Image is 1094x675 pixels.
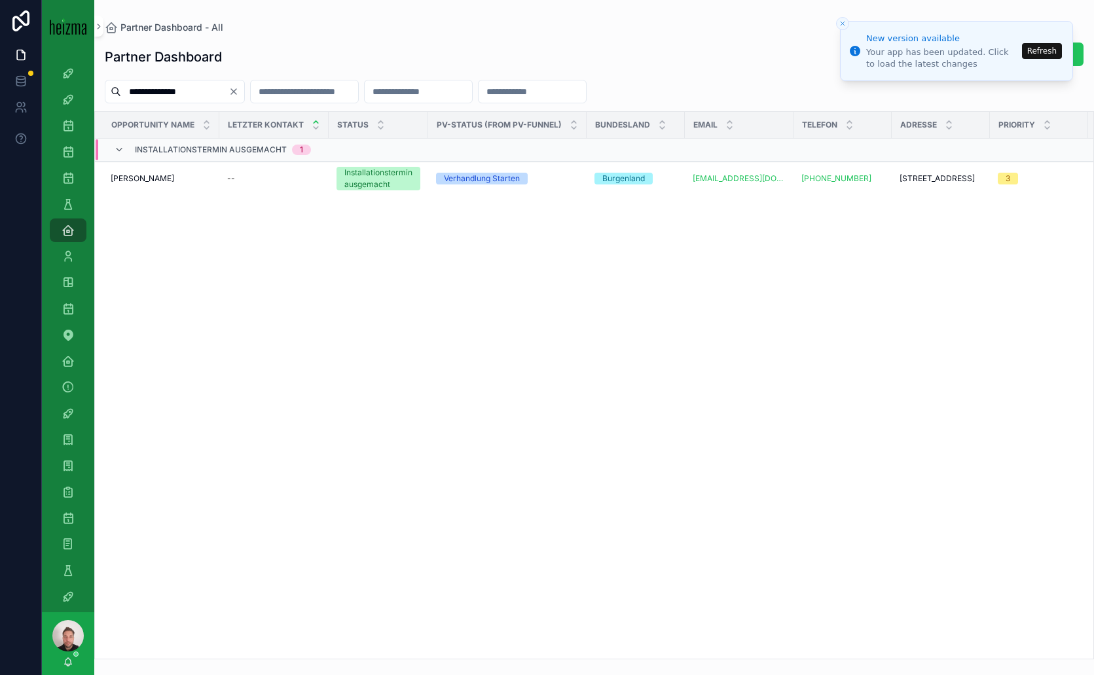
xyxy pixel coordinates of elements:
div: 3 [1006,173,1010,184]
span: Email [693,120,718,130]
a: [STREET_ADDRESS] [900,173,982,184]
span: Priority [998,120,1035,130]
a: [PHONE_NUMBER] [801,173,871,184]
a: Burgenland [594,173,677,184]
span: Adresse [900,120,937,130]
span: [PERSON_NAME] [111,173,174,184]
a: [EMAIL_ADDRESS][DOMAIN_NAME] [693,173,786,184]
a: -- [227,173,321,184]
button: Clear [228,86,244,97]
div: Installationstermin ausgemacht [344,167,412,190]
h1: Partner Dashboard [105,48,222,66]
a: Installationstermin ausgemacht [337,167,420,190]
div: Burgenland [602,173,645,184]
div: Verhandlung Starten [444,173,520,184]
img: App logo [50,18,86,35]
button: Refresh [1022,43,1062,59]
a: Verhandlung Starten [436,173,579,184]
a: [PHONE_NUMBER] [801,173,884,184]
a: Partner Dashboard - All [105,21,223,34]
span: Installationstermin ausgemacht [135,145,287,155]
div: scrollable content [42,52,94,612]
span: Opportunity Name [111,120,194,130]
p: -- [227,173,235,184]
span: Status [337,120,369,130]
a: [PERSON_NAME] [111,173,211,184]
button: Close toast [836,17,849,30]
span: [STREET_ADDRESS] [900,173,975,184]
div: 1 [300,145,303,155]
div: New version available [866,32,1018,45]
span: Bundesland [595,120,650,130]
span: Letzter Kontakt [228,120,304,130]
span: Telefon [802,120,837,130]
span: Partner Dashboard - All [120,21,223,34]
div: Your app has been updated. Click to load the latest changes [866,46,1018,70]
span: PV-Status (from PV-Funnel) [437,120,562,130]
a: 3 [998,173,1080,184]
